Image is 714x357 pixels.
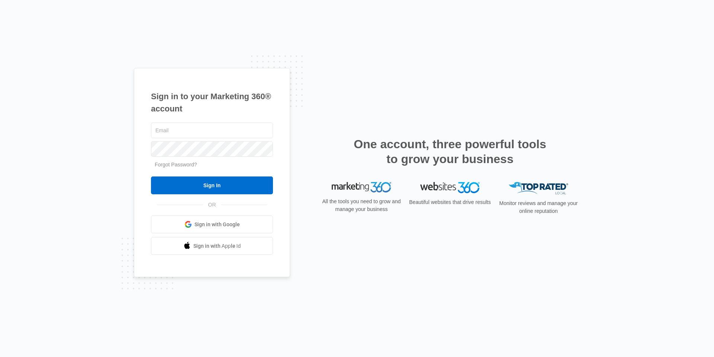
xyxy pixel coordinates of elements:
[497,199,580,215] p: Monitor reviews and manage your online reputation
[420,182,480,193] img: Websites 360
[155,162,197,168] a: Forgot Password?
[151,215,273,233] a: Sign in with Google
[151,90,273,115] h1: Sign in to your Marketing 360® account
[351,137,549,166] h2: One account, three powerful tools to grow your business
[151,123,273,138] input: Email
[509,182,568,194] img: Top Rated Local
[203,201,221,209] span: OR
[320,198,403,213] p: All the tools you need to grow and manage your business
[151,176,273,194] input: Sign In
[193,242,241,250] span: Sign in with Apple Id
[332,182,391,192] img: Marketing 360
[194,221,240,228] span: Sign in with Google
[408,198,492,206] p: Beautiful websites that drive results
[151,237,273,255] a: Sign in with Apple Id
